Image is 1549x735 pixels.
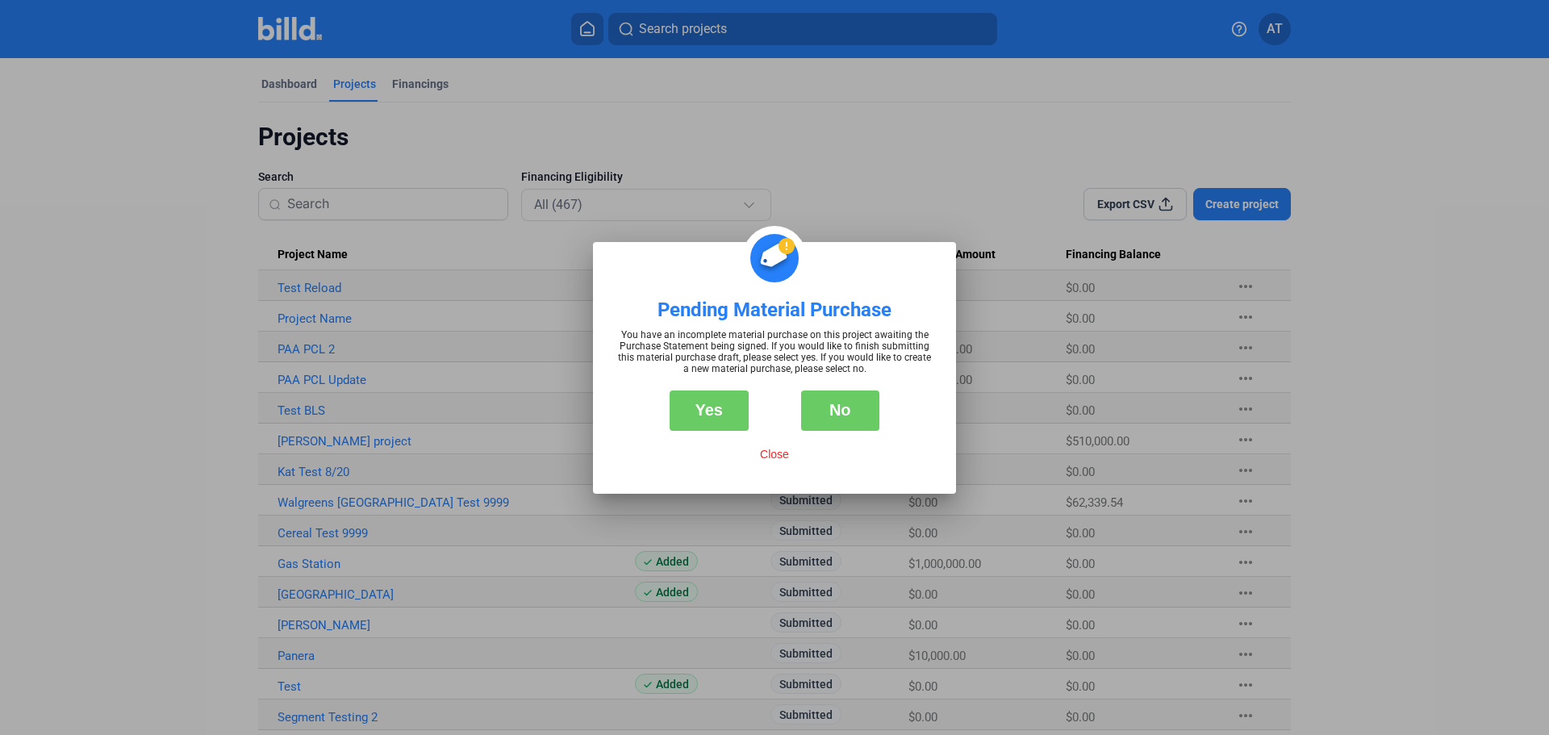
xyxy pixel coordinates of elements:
div: You have an incomplete material purchase on this project awaiting the Purchase Statement being si... [617,329,932,374]
button: Close [755,447,794,461]
img: pendingmp.png [753,236,797,280]
img: mark.png [779,238,795,254]
div: Pending Material Purchase [658,299,891,321]
button: No [801,390,880,431]
button: Yes [670,390,749,431]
